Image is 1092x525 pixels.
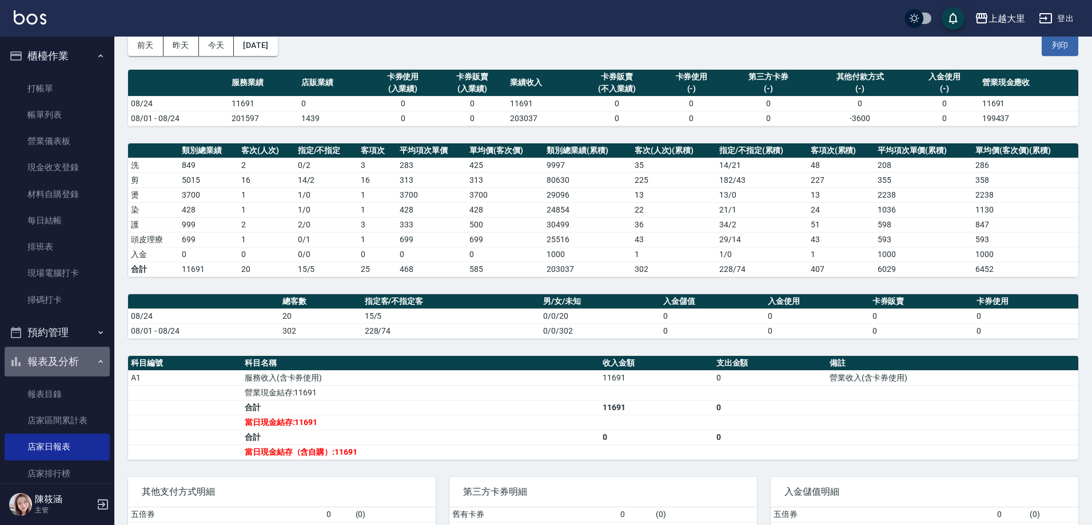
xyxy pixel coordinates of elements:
[973,173,1078,187] td: 358
[128,247,179,262] td: 入金
[467,247,544,262] td: 0
[5,287,110,313] a: 掃碼打卡
[973,202,1078,217] td: 1130
[632,217,716,232] td: 36
[540,308,660,323] td: 0/0/20
[463,486,743,498] span: 第三方卡券明細
[910,96,979,111] td: 0
[910,111,979,126] td: 0
[179,262,238,276] td: 11691
[358,262,397,276] td: 25
[973,187,1078,202] td: 2238
[14,10,46,25] img: Logo
[5,154,110,181] a: 現金收支登錄
[827,356,1078,371] th: 備註
[128,323,280,338] td: 08/01 - 08/24
[467,262,544,276] td: 585
[242,356,600,371] th: 科目名稱
[632,143,716,158] th: 客次(人次)(累積)
[660,294,765,309] th: 入金儲值
[870,294,974,309] th: 卡券販賣
[128,96,229,111] td: 08/24
[179,247,238,262] td: 0
[467,143,544,158] th: 單均價(客次價)
[973,232,1078,247] td: 593
[632,262,716,276] td: 302
[353,507,436,522] td: ( 0 )
[808,173,875,187] td: 227
[765,308,870,323] td: 0
[989,11,1025,26] div: 上越大里
[397,143,467,158] th: 平均項次單價
[397,202,467,217] td: 428
[974,323,1078,338] td: 0
[179,143,238,158] th: 類別總業績
[128,232,179,247] td: 頭皮理療
[808,202,875,217] td: 24
[397,232,467,247] td: 699
[507,111,577,126] td: 203037
[729,71,807,83] div: 第三方卡券
[358,173,397,187] td: 16
[875,247,973,262] td: 1000
[358,187,397,202] td: 1
[128,294,1078,339] table: a dense table
[295,158,358,173] td: 0 / 2
[5,460,110,487] a: 店家排行榜
[912,83,977,95] div: (-)
[784,486,1065,498] span: 入金儲值明細
[179,232,238,247] td: 699
[632,173,716,187] td: 225
[973,158,1078,173] td: 286
[242,430,600,444] td: 合計
[128,202,179,217] td: 染
[5,102,110,128] a: 帳單列表
[358,232,397,247] td: 1
[814,71,907,83] div: 其他付款方式
[544,262,631,276] td: 203037
[295,262,358,276] td: 15/5
[295,247,358,262] td: 0 / 0
[632,187,716,202] td: 13
[397,247,467,262] td: 0
[397,173,467,187] td: 313
[632,232,716,247] td: 43
[716,232,808,247] td: 29 / 14
[5,181,110,207] a: 材料自購登錄
[397,262,467,276] td: 468
[657,111,727,126] td: 0
[544,187,631,202] td: 29096
[229,96,298,111] td: 11691
[128,158,179,173] td: 洗
[128,356,242,371] th: 科目編號
[765,294,870,309] th: 入金使用
[295,232,358,247] td: 0 / 1
[714,356,827,371] th: 支出金額
[808,247,875,262] td: 1
[765,323,870,338] td: 0
[179,173,238,187] td: 5015
[5,381,110,407] a: 報表目錄
[467,232,544,247] td: 699
[397,158,467,173] td: 283
[368,111,438,126] td: 0
[660,71,724,83] div: 卡券使用
[5,128,110,154] a: 營業儀表板
[507,96,577,111] td: 11691
[714,370,827,385] td: 0
[5,434,110,460] a: 店家日報表
[771,507,994,522] td: 五倍券
[142,486,422,498] span: 其他支付方式明細
[467,202,544,217] td: 428
[716,247,808,262] td: 1 / 0
[973,247,1078,262] td: 1000
[714,400,827,415] td: 0
[179,217,238,232] td: 999
[726,96,810,111] td: 0
[242,385,600,400] td: 營業現金結存:11691
[660,308,765,323] td: 0
[179,158,238,173] td: 849
[540,323,660,338] td: 0/0/302
[128,356,1078,460] table: a dense table
[397,187,467,202] td: 3700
